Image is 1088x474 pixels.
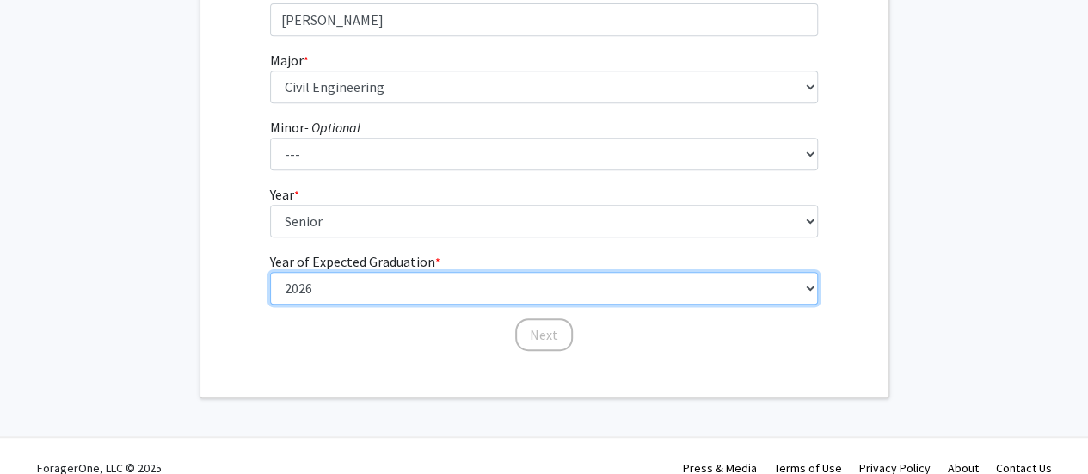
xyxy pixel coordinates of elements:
[270,251,440,272] label: Year of Expected Graduation
[270,117,360,138] label: Minor
[270,50,309,71] label: Major
[13,397,73,461] iframe: Chat
[270,184,299,205] label: Year
[515,318,573,351] button: Next
[304,119,360,136] i: - Optional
